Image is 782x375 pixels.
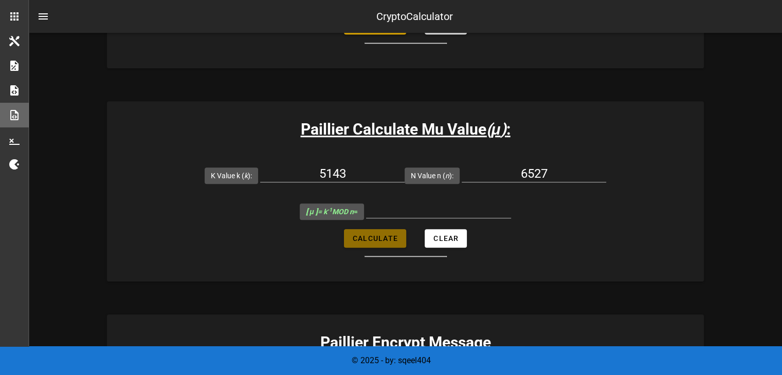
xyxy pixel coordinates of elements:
span: © 2025 - by: sqeel404 [352,355,431,365]
span: Calculate [352,234,398,242]
b: μ [491,120,500,138]
b: [ μ ] [306,208,317,216]
h3: Paillier Calculate Mu Value : [107,118,704,141]
button: Calculate [344,229,406,248]
span: = [306,208,357,216]
i: n [445,172,449,180]
label: K Value k ( ): [211,171,252,181]
span: Clear [433,234,459,242]
button: Clear [425,229,467,248]
label: N Value n ( ): [411,171,453,181]
i: = k MOD n [306,208,353,216]
i: k [244,172,248,180]
button: nav-menu-toggle [31,4,56,29]
h3: Paillier Encrypt Message [107,331,704,354]
sup: -1 [327,207,332,213]
div: CryptoCalculator [376,9,453,24]
i: ( ) [486,120,506,138]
